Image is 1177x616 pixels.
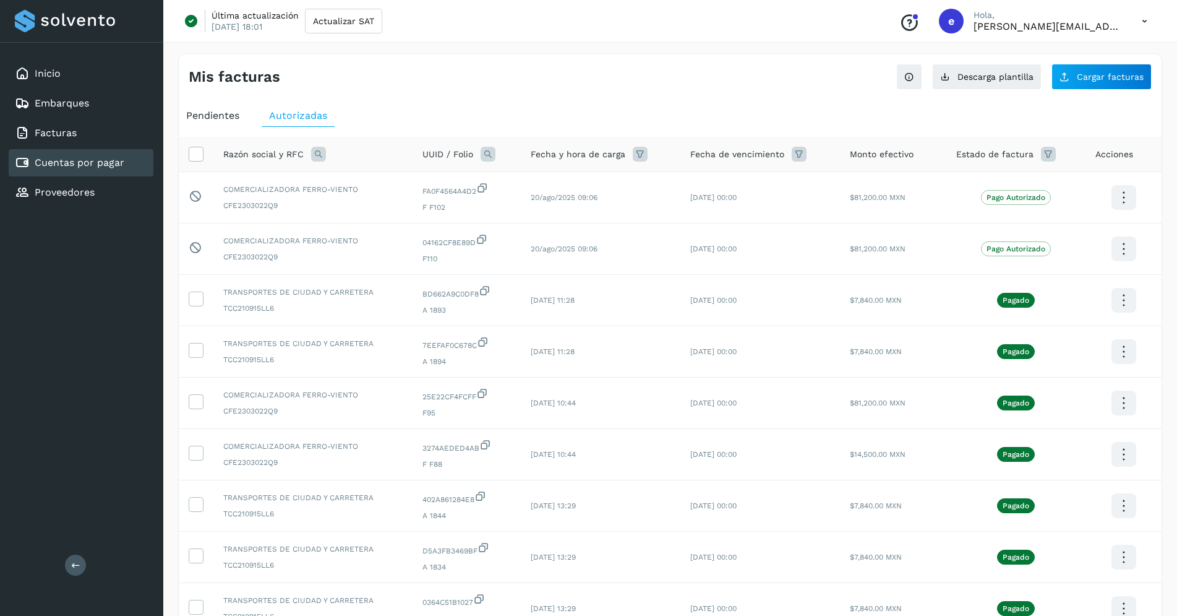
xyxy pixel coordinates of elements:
span: COMERCIALIZADORA FERRO-VIENTO [223,389,403,401]
span: BD662A9C0DF8 [422,285,511,300]
div: Cuentas por pagar [9,149,153,176]
span: CFE2303022Q9 [223,457,403,468]
span: [DATE] 10:44 [531,450,576,459]
span: 0364C51B1027 [422,593,511,608]
span: COMERCIALIZADORA FERRO-VIENTO [223,184,403,195]
a: Proveedores [35,186,95,198]
p: Pagado [1003,450,1029,459]
span: 20/ago/2025 09:06 [531,245,597,253]
p: Pagado [1003,604,1029,613]
button: Cargar facturas [1051,64,1152,90]
span: [DATE] 10:44 [531,399,576,407]
p: Última actualización [212,10,299,21]
button: Descarga plantilla [932,64,1042,90]
div: Facturas [9,119,153,147]
span: TCC210915LL6 [223,303,403,314]
span: [DATE] 11:28 [531,296,575,305]
span: [DATE] 00:00 [690,450,737,459]
span: [DATE] 13:29 [531,501,576,510]
span: A 1834 [422,562,511,573]
span: TCC210915LL6 [223,354,403,365]
span: TCC210915LL6 [223,508,403,519]
span: [DATE] 00:00 [690,347,737,356]
span: 04162CF8E89D [422,233,511,248]
a: Inicio [35,67,61,79]
p: Hola, [974,10,1122,20]
span: CFE2303022Q9 [223,200,403,211]
span: TRANSPORTES DE CIUDAD Y CARRETERA [223,287,403,298]
span: TRANSPORTES DE CIUDAD Y CARRETERA [223,492,403,503]
span: [DATE] 00:00 [690,553,737,562]
span: Fecha y hora de carga [531,148,625,161]
span: $7,840.00 MXN [850,347,902,356]
span: A 1893 [422,305,511,316]
span: $81,200.00 MXN [850,193,905,202]
span: 402A861284E8 [422,490,511,505]
p: [DATE] 18:01 [212,21,262,32]
span: $7,840.00 MXN [850,296,902,305]
span: COMERCIALIZADORA FERRO-VIENTO [223,235,403,246]
span: $7,840.00 MXN [850,501,902,510]
a: Facturas [35,127,77,139]
span: Pendientes [186,110,239,121]
span: Acciones [1095,148,1133,161]
span: A 1894 [422,356,511,367]
span: CFE2303022Q9 [223,251,403,262]
span: F110 [422,253,511,264]
span: $81,200.00 MXN [850,399,905,407]
span: COMERCIALIZADORA FERRO-VIENTO [223,441,403,452]
span: TRANSPORTES DE CIUDAD Y CARRETERA [223,544,403,555]
div: Proveedores [9,179,153,206]
p: Pagado [1003,553,1029,562]
a: Cuentas por pagar [35,157,124,168]
span: Actualizar SAT [313,17,374,25]
span: Estado de factura [956,148,1034,161]
span: F95 [422,407,511,419]
span: Razón social y RFC [223,148,304,161]
p: Pagado [1003,399,1029,407]
div: Embarques [9,90,153,117]
span: [DATE] 11:28 [531,347,575,356]
p: Pagado [1003,501,1029,510]
span: Monto efectivo [850,148,914,161]
div: Inicio [9,60,153,87]
p: Pagado [1003,347,1029,356]
span: TRANSPORTES DE CIUDAD Y CARRETERA [223,595,403,606]
span: CFE2303022Q9 [223,406,403,417]
span: 3274AEDED4AB [422,439,511,454]
span: Descarga plantilla [957,72,1034,81]
span: 25E22CF4FCFF [422,388,511,402]
span: [DATE] 00:00 [690,501,737,510]
span: UUID / Folio [422,148,473,161]
span: [DATE] 00:00 [690,193,737,202]
h4: Mis facturas [189,68,280,86]
span: [DATE] 00:00 [690,399,737,407]
button: Actualizar SAT [305,9,382,33]
span: TRANSPORTES DE CIUDAD Y CARRETERA [223,338,403,349]
span: F F102 [422,202,511,213]
span: A 1844 [422,510,511,521]
span: [DATE] 00:00 [690,296,737,305]
span: $7,840.00 MXN [850,553,902,562]
span: [DATE] 00:00 [690,604,737,613]
span: $14,500.00 MXN [850,450,905,459]
span: TCC210915LL6 [223,560,403,571]
span: $81,200.00 MXN [850,245,905,253]
span: $7,840.00 MXN [850,604,902,613]
span: Cargar facturas [1077,72,1144,81]
span: [DATE] 13:29 [531,604,576,613]
p: Pago Autorizado [987,245,1045,253]
p: erick@emctransportes.com [974,20,1122,32]
p: Pago Autorizado [987,193,1045,202]
span: F F88 [422,459,511,470]
p: Pagado [1003,296,1029,305]
span: 20/ago/2025 09:06 [531,193,597,202]
span: [DATE] 00:00 [690,245,737,253]
span: [DATE] 13:29 [531,553,576,562]
a: Embarques [35,97,89,109]
span: Autorizadas [269,110,327,121]
span: Fecha de vencimiento [690,148,784,161]
span: FA0F4564A4D2 [422,182,511,197]
span: 7EEFAF0C678C [422,336,511,351]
